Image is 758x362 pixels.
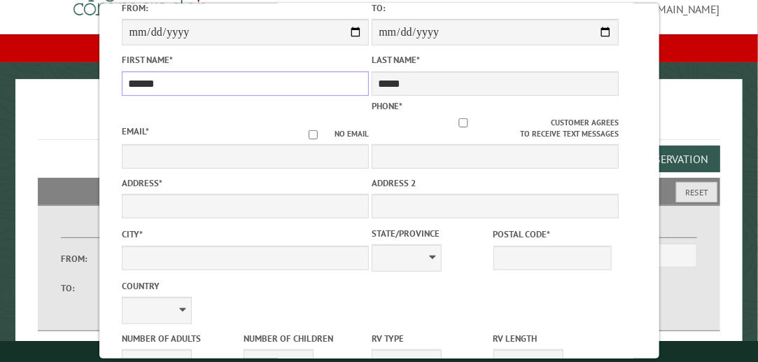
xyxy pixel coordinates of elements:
label: Dates [61,222,217,238]
button: Reset [676,182,717,202]
input: Customer agrees to receive text messages [375,118,551,127]
label: City [122,228,369,241]
label: Number of Adults [122,332,240,345]
label: To: [372,1,619,15]
label: Customer agrees to receive text messages [372,117,619,141]
label: Last Name [372,53,619,67]
label: To: [61,281,100,295]
label: Address 2 [372,176,619,190]
h1: Reservations [38,102,720,140]
label: Number of Children [243,332,361,345]
label: Address [122,176,369,190]
label: Email [122,125,149,137]
label: First Name [122,53,369,67]
label: Postal Code [493,228,611,241]
input: No email [292,130,335,139]
label: State/Province [372,227,490,240]
h2: Filters [38,178,720,204]
label: RV Length [493,332,611,345]
button: Add a Reservation [601,146,720,172]
label: From: [122,1,369,15]
label: No email [292,128,369,140]
label: From: [61,252,100,265]
label: Phone [372,100,402,112]
label: Country [122,279,369,293]
label: RV Type [372,332,490,345]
